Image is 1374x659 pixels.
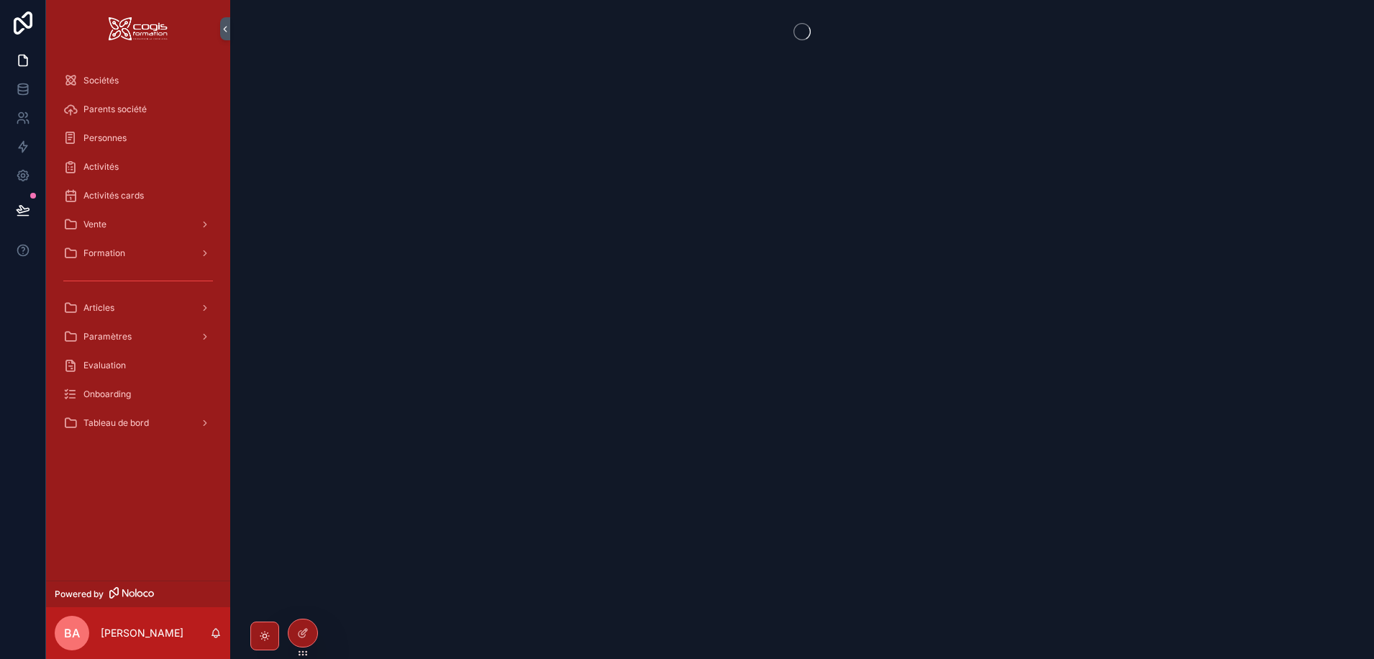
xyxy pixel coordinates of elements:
span: Formation [83,247,125,259]
a: Vente [55,212,222,237]
span: Paramètres [83,331,132,342]
span: Activités [83,161,119,173]
a: Evaluation [55,353,222,378]
a: Sociétés [55,68,222,94]
img: App logo [109,17,168,40]
span: Parents société [83,104,147,115]
a: Activités [55,154,222,180]
a: Formation [55,240,222,266]
a: Paramètres [55,324,222,350]
a: Activités cards [55,183,222,209]
p: [PERSON_NAME] [101,626,183,640]
a: Powered by [46,581,230,607]
span: Tableau de bord [83,417,149,429]
span: Onboarding [83,388,131,400]
span: Evaluation [83,360,126,371]
a: Personnes [55,125,222,151]
span: Powered by [55,588,104,600]
a: Onboarding [55,381,222,407]
span: Vente [83,219,106,230]
div: scrollable content [46,58,230,455]
span: Articles [83,302,114,314]
span: BA [64,624,80,642]
span: Sociétés [83,75,119,86]
span: Activités cards [83,190,144,201]
a: Tableau de bord [55,410,222,436]
a: Articles [55,295,222,321]
a: Parents société [55,96,222,122]
span: Personnes [83,132,127,144]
